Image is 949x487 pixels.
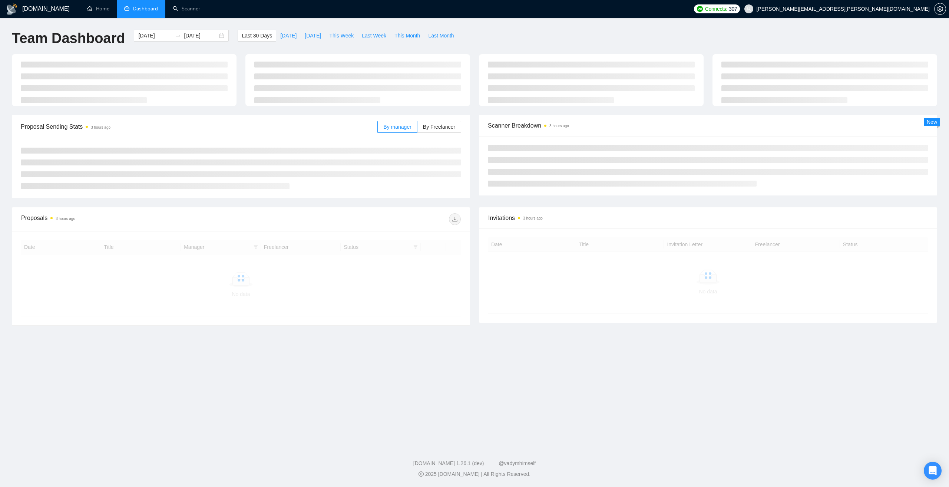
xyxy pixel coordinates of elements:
[175,33,181,39] span: swap-right
[488,213,928,223] span: Invitations
[238,30,276,42] button: Last 30 Days
[358,30,390,42] button: Last Week
[394,32,420,40] span: This Month
[935,6,946,12] span: setting
[301,30,325,42] button: [DATE]
[697,6,703,12] img: upwork-logo.png
[934,3,946,15] button: setting
[242,32,272,40] span: Last 30 Days
[276,30,301,42] button: [DATE]
[428,32,454,40] span: Last Month
[6,3,18,15] img: logo
[325,30,358,42] button: This Week
[184,32,218,40] input: End date
[362,32,386,40] span: Last Week
[173,6,200,12] a: searchScanner
[424,30,458,42] button: Last Month
[419,471,424,477] span: copyright
[138,32,172,40] input: Start date
[705,5,727,13] span: Connects:
[390,30,424,42] button: This Month
[12,30,125,47] h1: Team Dashboard
[523,216,543,220] time: 3 hours ago
[383,124,411,130] span: By manager
[21,122,377,131] span: Proposal Sending Stats
[329,32,354,40] span: This Week
[124,6,129,11] span: dashboard
[133,6,158,12] span: Dashboard
[413,460,484,466] a: [DOMAIN_NAME] 1.26.1 (dev)
[91,125,110,129] time: 3 hours ago
[934,6,946,12] a: setting
[305,32,321,40] span: [DATE]
[729,5,737,13] span: 307
[549,124,569,128] time: 3 hours ago
[280,32,297,40] span: [DATE]
[423,124,455,130] span: By Freelancer
[87,6,109,12] a: homeHome
[6,470,943,478] div: 2025 [DOMAIN_NAME] | All Rights Reserved.
[924,462,942,480] div: Open Intercom Messenger
[175,33,181,39] span: to
[499,460,536,466] a: @vadymhimself
[56,217,75,221] time: 3 hours ago
[21,213,241,225] div: Proposals
[746,6,751,11] span: user
[927,119,937,125] span: New
[488,121,928,130] span: Scanner Breakdown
